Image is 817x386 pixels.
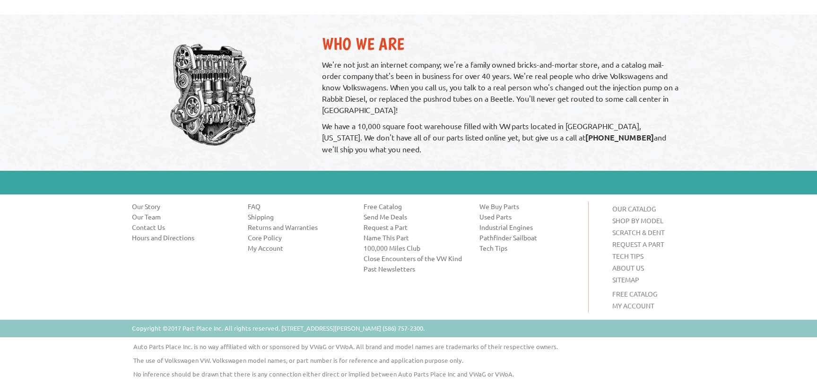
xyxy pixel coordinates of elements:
p: Copyright ©2017 Part Place Inc. All rights reserved. [STREET_ADDRESS][PERSON_NAME] (586) 757-2300. [132,324,425,333]
h2: Who We Are [322,34,683,54]
a: Industrial Engines [479,222,581,232]
a: REQUEST A PART [612,240,664,248]
a: Free Catalog [364,202,465,211]
p: We have a 10,000 square foot warehouse filled with VW parts located in [GEOGRAPHIC_DATA], [US_STA... [322,120,683,155]
a: Request a Part [364,222,465,232]
a: SITEMAP [612,275,639,284]
a: FAQ [248,202,349,211]
a: FREE CATALOG [612,289,657,298]
p: The use of Volkswagen VW. Volkswagen model names, or part number is for reference and application... [126,356,710,365]
a: ABOUT US [612,263,644,272]
p: We're not just an internet company; we're a family owned bricks-and-mortar store, and a catalog m... [322,59,683,115]
a: Send Me Deals [364,212,465,221]
a: Used Parts [479,212,581,221]
p: No inference should be drawn that there is any connection either direct or implied between Auto P... [126,369,710,378]
a: My Account [248,243,349,253]
a: Tech Tips [479,243,581,253]
a: We Buy Parts [479,202,581,211]
a: Hours and Directions [132,233,234,242]
a: TECH TIPS [612,252,643,260]
a: Contact Us [132,222,234,232]
a: MY ACCOUNT [612,301,654,310]
a: OUR CATALOG [612,204,656,213]
a: Name This Part [364,233,465,242]
strong: [PHONE_NUMBER] [585,132,654,142]
a: Past Newsletters [364,264,465,273]
a: SHOP BY MODEL [612,216,663,225]
a: Returns and Warranties [248,222,349,232]
a: Our Team [132,212,234,221]
a: Our Story [132,202,234,211]
a: Shipping [248,212,349,221]
a: Close Encounters of the VW Kind [364,254,465,263]
a: Core Policy [248,233,349,242]
a: SCRATCH & DENT [612,228,665,237]
p: Auto Parts Place Inc. is no way affiliated with or sponsored by VWaG or VWoA. All brand and model... [126,342,710,351]
a: 100,000 Miles Club [364,243,465,253]
a: Pathfinder Sailboat [479,233,581,242]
